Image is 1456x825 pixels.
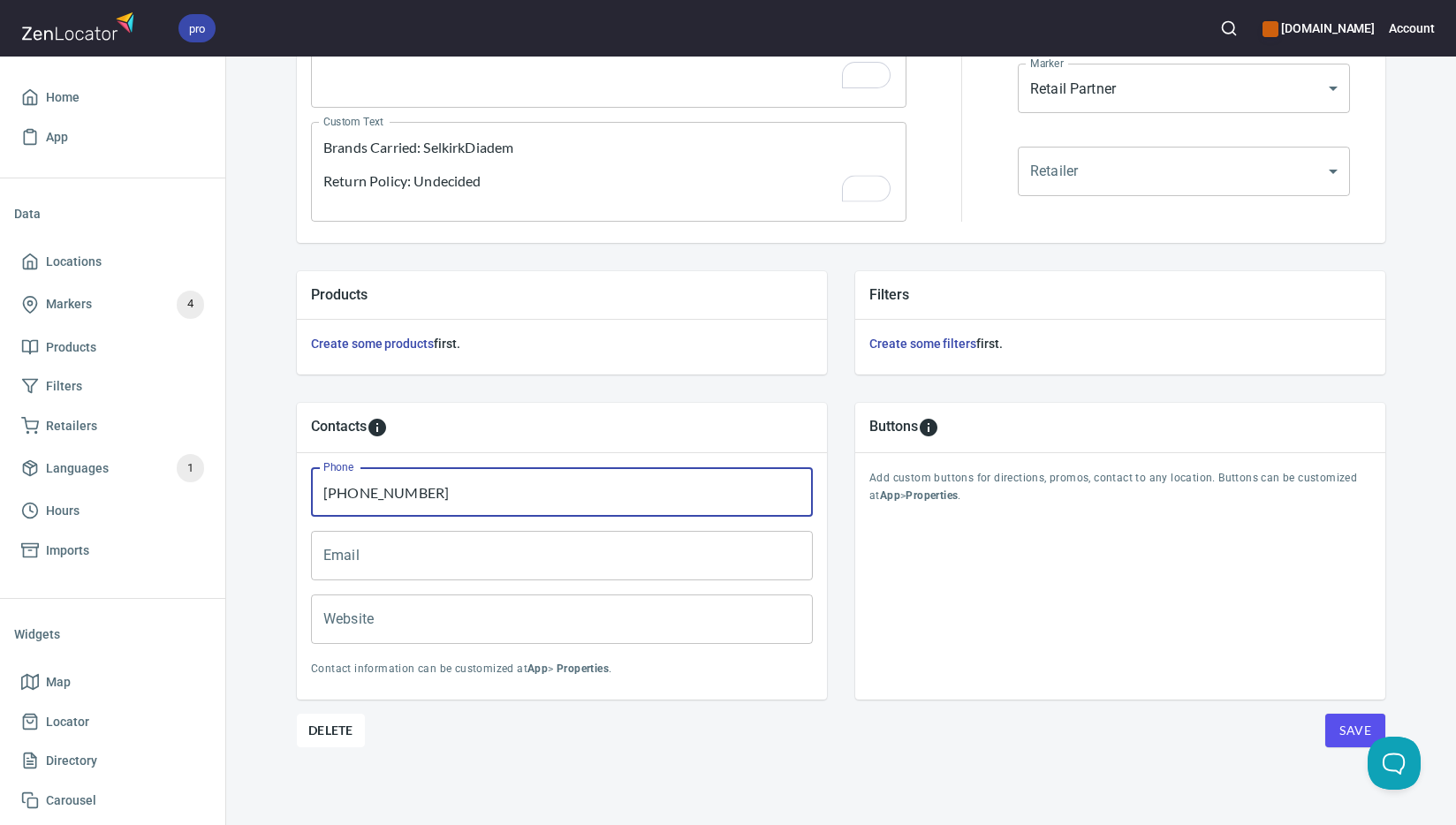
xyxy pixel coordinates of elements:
[46,540,89,562] span: Imports
[323,25,894,92] textarea: To enrich screen reader interactions, please activate Accessibility in Grammarly extension settings
[869,285,1371,304] h5: Filters
[14,662,211,702] a: Map
[14,702,211,742] a: Locator
[178,19,216,38] span: pro
[311,661,813,678] p: Contact information can be customized at > .
[311,337,434,351] a: Create some products
[177,294,204,314] span: 4
[46,337,96,359] span: Products
[14,282,211,328] a: Markers4
[14,531,211,571] a: Imports
[1368,737,1421,790] iframe: Help Scout Beacon - Open
[869,470,1371,505] p: Add custom buttons for directions, promos, contact to any location. Buttons can be customized at > .
[14,242,211,282] a: Locations
[46,711,89,733] span: Locator
[311,417,367,438] h5: Contacts
[869,337,976,351] a: Create some filters
[1210,9,1248,48] button: Search
[297,714,365,747] button: Delete
[46,415,97,437] span: Retailers
[1339,720,1371,742] span: Save
[1325,714,1385,747] button: Save
[21,7,140,45] img: zenlocator
[308,720,353,741] span: Delete
[557,662,609,675] b: Properties
[1263,21,1278,37] button: color-CE600E
[1389,19,1435,38] h6: Account
[14,193,211,235] li: Data
[14,117,211,157] a: App
[1263,19,1375,38] h6: [DOMAIN_NAME]
[14,78,211,117] a: Home
[918,417,939,438] svg: To add custom buttons for locations, please go to Apps > Properties > Buttons.
[46,500,80,522] span: Hours
[1263,9,1375,48] div: Manage your apps
[311,285,813,304] h5: Products
[46,251,102,273] span: Locations
[177,458,204,479] span: 1
[46,750,97,772] span: Directory
[14,741,211,781] a: Directory
[14,781,211,821] a: Carousel
[178,14,216,42] div: pro
[527,662,548,675] b: App
[46,458,109,480] span: Languages
[46,375,82,397] span: Filters
[880,489,900,502] b: App
[367,417,388,438] svg: To add custom contact information for locations, please go to Apps > Properties > Contacts.
[46,671,71,693] span: Map
[906,489,958,502] b: Properties
[311,334,813,353] h6: first.
[46,790,96,812] span: Carousel
[869,417,918,438] h5: Buttons
[323,139,894,206] textarea: To enrich screen reader interactions, please activate Accessibility in Grammarly extension settings
[1018,147,1350,196] div: ​
[46,126,68,148] span: App
[1018,64,1350,113] div: Retail Partner
[14,406,211,446] a: Retailers
[869,334,1371,353] h6: first.
[14,491,211,531] a: Hours
[14,445,211,491] a: Languages1
[46,87,80,109] span: Home
[14,613,211,655] li: Widgets
[14,367,211,406] a: Filters
[1389,9,1435,48] button: Account
[46,293,92,315] span: Markers
[14,328,211,367] a: Products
